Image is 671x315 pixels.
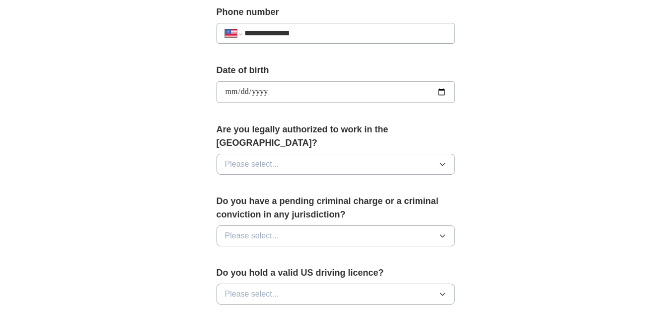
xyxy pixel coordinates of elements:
[225,158,279,170] span: Please select...
[217,5,455,19] label: Phone number
[217,225,455,246] button: Please select...
[225,230,279,242] span: Please select...
[217,154,455,175] button: Please select...
[217,266,455,280] label: Do you hold a valid US driving licence?
[225,288,279,300] span: Please select...
[217,64,455,77] label: Date of birth
[217,195,455,221] label: Do you have a pending criminal charge or a criminal conviction in any jurisdiction?
[217,284,455,305] button: Please select...
[217,123,455,150] label: Are you legally authorized to work in the [GEOGRAPHIC_DATA]?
